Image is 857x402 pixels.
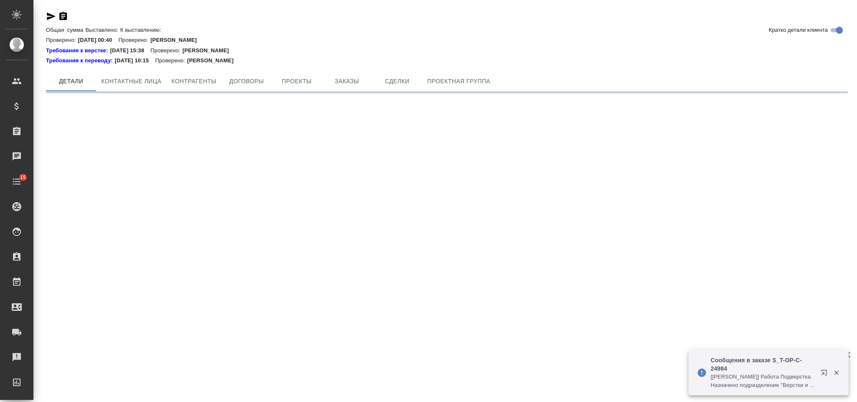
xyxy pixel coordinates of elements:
[327,76,367,87] span: Заказы
[101,76,161,87] span: Контактные лица
[427,76,490,87] span: Проектная группа
[15,173,31,182] span: 15
[155,56,187,65] p: Проверено:
[115,56,155,65] p: [DATE] 10:15
[816,364,836,384] button: Открыть в новой вкладке
[46,11,56,21] button: Скопировать ссылку для ЯМессенджера
[110,46,151,55] p: [DATE] 15:38
[46,56,115,65] a: Требования к переводу:
[187,56,240,65] p: [PERSON_NAME]
[151,37,203,43] p: [PERSON_NAME]
[377,76,417,87] span: Сделки
[151,46,183,55] p: Проверено:
[711,373,815,389] p: [[PERSON_NAME]] Работа Подверстка. Назначено подразделение "Верстки и дизайна"
[2,171,31,192] a: 15
[171,76,217,87] span: Контрагенты
[85,27,120,33] p: Выставлено:
[769,26,828,34] span: Кратко детали клиента
[78,37,119,43] p: [DATE] 00:40
[711,356,815,373] p: Сообщения в заказе S_T-OP-C-24984
[226,76,266,87] span: Договоры
[46,37,78,43] p: Проверено:
[46,46,110,55] a: Требования к верстке:
[118,37,151,43] p: Проверено:
[51,76,91,87] span: Детали
[182,46,235,55] p: [PERSON_NAME]
[46,46,110,55] div: Нажми, чтобы открыть папку с инструкцией
[828,369,845,376] button: Закрыть
[46,27,85,33] p: Общая сумма
[276,76,317,87] span: Проекты
[46,56,115,65] div: Нажми, чтобы открыть папку с инструкцией
[58,11,68,21] button: Скопировать ссылку
[120,27,164,33] p: К выставлению:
